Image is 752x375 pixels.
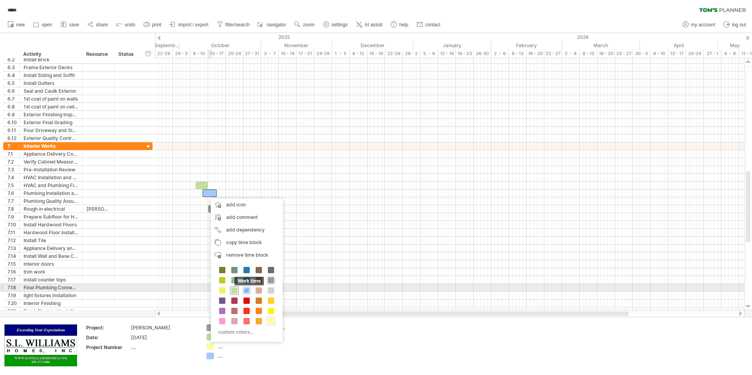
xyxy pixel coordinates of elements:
[180,41,261,50] div: October 2025
[131,324,197,331] div: [PERSON_NAME]
[7,56,19,63] div: 6.2
[23,50,78,58] div: Activity
[211,211,283,224] div: add comment
[7,189,19,197] div: 7.6
[24,142,78,150] div: Interior Works
[491,50,509,58] div: 2 - 6
[24,244,78,252] div: Appliance Delivery and Installation
[721,50,739,58] div: 4 - 8
[155,50,173,58] div: 22-26
[24,252,78,260] div: Install Wall and Base Cabinets
[24,205,78,213] div: Rough in electrical
[438,50,456,58] div: 12 - 16
[732,22,746,28] span: log out
[633,50,651,58] div: 30 - 3
[31,20,55,30] a: open
[456,50,474,58] div: 19 - 23
[24,213,78,221] div: Prepare Subfloor for Hardwood and Tile Installation
[24,300,78,307] div: Interior Finishing
[303,22,314,28] span: zoom
[7,150,19,158] div: 7.1
[24,166,78,173] div: Pre-Installation Review
[215,20,252,30] a: filter/search
[211,224,283,236] div: add dependency
[24,284,78,291] div: Final Plumbing Connections
[615,50,633,58] div: 23 - 27
[24,79,78,87] div: Install Gutters
[686,50,704,58] div: 20-24
[24,95,78,103] div: 1st coat of paint on walls
[7,95,19,103] div: 6.7
[218,343,261,350] div: ....
[24,268,78,276] div: trim work
[7,237,19,244] div: 7.12
[280,324,323,331] div: ....
[365,22,382,28] span: AI assist
[474,50,491,58] div: 26-30
[86,50,110,58] div: Resource
[562,50,580,58] div: 2 - 6
[218,353,261,359] div: ....
[131,344,197,351] div: ....
[86,324,129,331] div: Project:
[279,50,297,58] div: 10 - 14
[7,268,19,276] div: 7.16
[491,41,562,50] div: February 2026
[226,50,243,58] div: 20-24
[7,284,19,291] div: 7.18
[562,41,640,50] div: March 2026
[7,260,19,268] div: 7.15
[7,252,19,260] div: 7.14
[69,22,79,28] span: save
[86,344,129,351] div: Project Number
[24,260,78,268] div: interior doors
[721,20,748,30] a: log out
[24,64,78,71] div: Frame Exterior Decks
[668,50,686,58] div: 13 - 17
[243,50,261,58] div: 27 - 31
[4,324,77,366] img: 72fb9cd1-5353-4b34-a6c1-95c40cbc2ec1.png
[173,50,190,58] div: 29 - 3
[7,307,19,315] div: 7.21
[215,327,276,337] div: custom colors...
[96,22,108,28] span: share
[509,50,527,58] div: 9 - 13
[114,20,138,30] a: undo
[190,50,208,58] div: 6 - 10
[580,50,597,58] div: 9 - 13
[24,119,78,126] div: Exterior Final Grading
[226,239,262,245] span: copy time block
[24,221,78,228] div: Install Hardwood Floors
[131,334,197,341] div: [DATE]
[7,79,19,87] div: 6.5
[7,213,19,221] div: 7.9
[7,166,19,173] div: 7.3
[7,111,19,118] div: 6.9
[24,197,78,205] div: Plumbing Quality Assurance Check
[321,20,350,30] a: settings
[24,56,78,63] div: Install Brick
[24,103,78,110] div: 1st coat of paint on ceilings
[168,20,211,30] a: import / export
[7,119,19,126] div: 6.10
[24,174,78,181] div: HVAC Installation and Testing
[24,87,78,95] div: Seal and Caulk Exterior
[87,205,111,213] div: [PERSON_NAME]
[7,182,19,189] div: 7.5
[704,50,721,58] div: 27 - 1
[24,292,78,299] div: light fixtures installation
[24,111,78,118] div: Exterior Finishing Inspection
[413,41,491,50] div: January 2026
[7,134,19,142] div: 6.12
[350,50,367,58] div: 8 - 12
[544,50,562,58] div: 23 - 27
[651,50,668,58] div: 6 - 10
[42,22,52,28] span: open
[24,150,78,158] div: Appliance Delivery Coordination
[59,20,81,30] a: save
[178,22,208,28] span: import / export
[425,22,441,28] span: contact
[267,22,286,28] span: navigator
[24,237,78,244] div: Install Tile
[118,50,136,58] div: Status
